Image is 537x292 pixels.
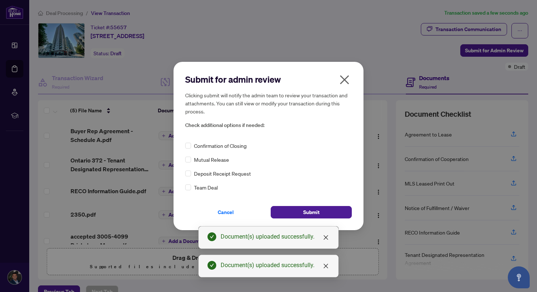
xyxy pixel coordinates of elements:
[322,233,330,242] a: Close
[194,169,251,177] span: Deposit Receipt Request
[185,91,352,115] h5: Clicking submit will notify the admin team to review your transaction and attachments. You can st...
[303,206,320,218] span: Submit
[322,262,330,270] a: Close
[194,156,229,164] span: Mutual Release
[221,261,330,270] div: Document(s) uploaded successfully.
[207,232,216,241] span: check-circle
[221,232,330,241] div: Document(s) uploaded successfully.
[339,74,350,86] span: close
[508,266,530,288] button: Open asap
[185,121,352,130] span: Check additional options if needed:
[323,235,329,240] span: close
[194,142,247,150] span: Confirmation of Closing
[271,206,352,218] button: Submit
[207,261,216,270] span: check-circle
[323,263,329,269] span: close
[185,74,352,85] h2: Submit for admin review
[218,206,234,218] span: Cancel
[185,206,266,218] button: Cancel
[194,183,218,191] span: Team Deal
